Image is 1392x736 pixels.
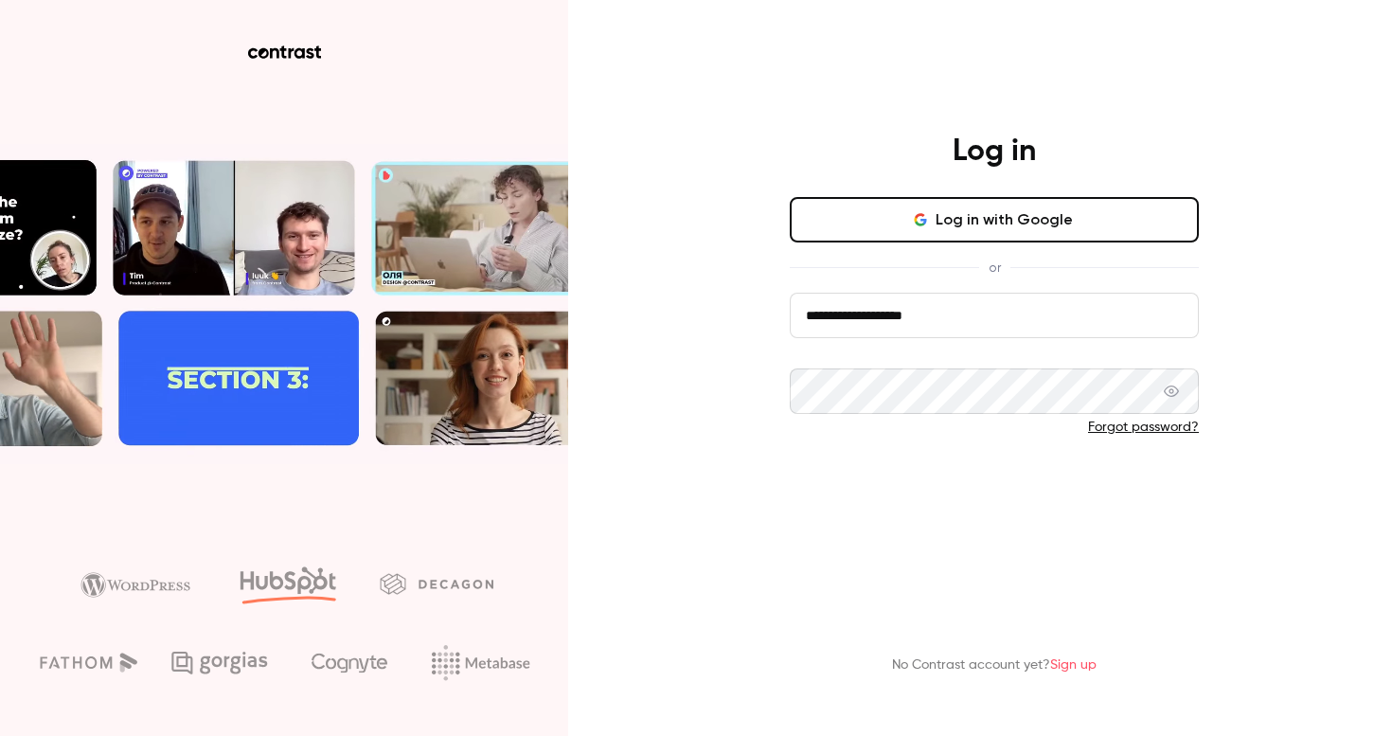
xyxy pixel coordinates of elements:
h4: Log in [953,133,1036,171]
a: Forgot password? [1088,421,1199,434]
span: or [979,258,1010,278]
a: Sign up [1050,658,1097,672]
button: Log in with Google [790,197,1199,242]
button: Log in [790,467,1199,512]
p: No Contrast account yet? [892,655,1097,675]
img: decagon [380,573,493,594]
